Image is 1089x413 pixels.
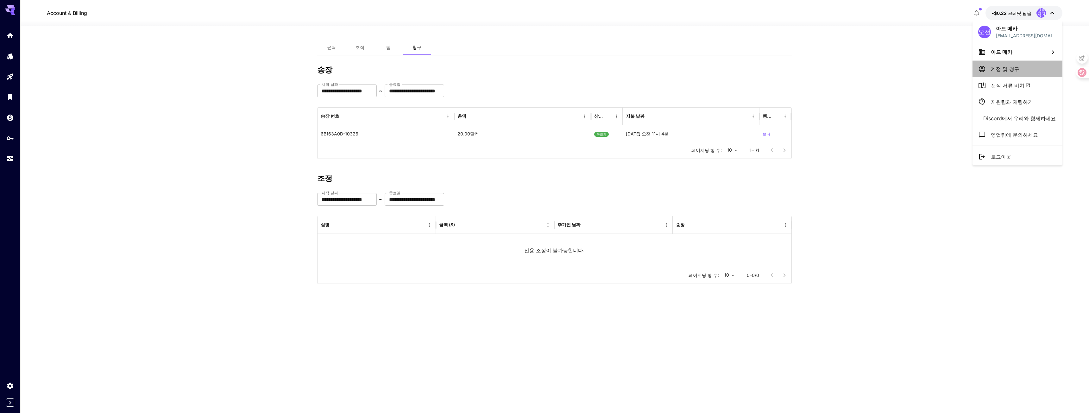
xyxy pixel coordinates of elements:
[991,49,1012,55] font: 아드 메카
[996,32,1057,39] div: admeccavideo@gmail.com
[983,115,1056,122] font: Discord에서 우리와 함께하세요
[991,153,1011,160] font: 로그아웃
[991,132,1038,138] font: 영업팀에 문의하세요
[973,43,1062,60] button: 아드 메카
[991,99,1033,105] font: 지원팀과 채팅하기
[978,28,991,36] font: 오전
[991,82,1024,89] font: 선적 서류 비치
[996,25,1017,32] font: 아드 메카
[991,66,1019,72] font: 계정 및 청구
[996,33,1056,45] font: [EMAIL_ADDRESS][DOMAIN_NAME]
